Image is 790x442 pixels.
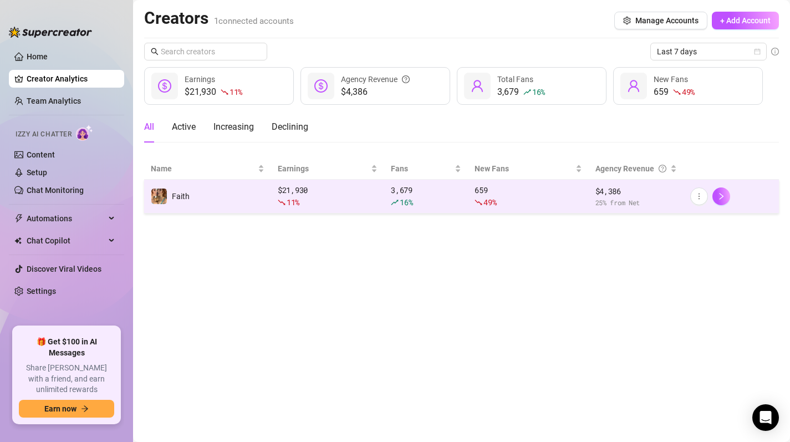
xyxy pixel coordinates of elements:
div: $ 21,930 [278,184,378,209]
span: user [471,79,484,93]
div: All [144,120,154,134]
span: $4,386 [341,85,410,99]
div: 659 [475,184,582,209]
span: question-circle [402,73,410,85]
span: 16 % [532,87,545,97]
img: AI Chatter [76,125,93,141]
span: Earnings [278,162,369,175]
span: setting [623,17,631,24]
th: Earnings [271,158,384,180]
div: $21,930 [185,85,242,99]
h2: Creators [144,8,294,29]
span: 49 % [682,87,695,97]
span: Total Fans [497,75,533,84]
span: 11 % [287,197,299,207]
span: rise [523,88,531,96]
span: calendar [754,48,761,55]
span: rise [391,199,399,206]
img: Faith [151,189,167,204]
button: right [712,187,730,205]
img: logo-BBDzfeDw.svg [9,27,92,38]
div: Open Intercom Messenger [752,404,779,431]
span: info-circle [771,48,779,55]
span: 1 connected accounts [214,16,294,26]
span: 11 % [230,87,242,97]
th: Name [144,158,271,180]
span: Name [151,162,256,175]
a: Chat Monitoring [27,186,84,195]
span: Earnings [185,75,215,84]
img: Chat Copilot [14,237,22,245]
span: user [627,79,640,93]
a: Team Analytics [27,96,81,105]
span: question-circle [659,162,666,175]
span: Last 7 days [657,43,760,60]
a: Setup [27,168,47,177]
span: fall [475,199,482,206]
span: dollar-circle [158,79,171,93]
span: Chat Copilot [27,232,105,250]
div: 659 [654,85,695,99]
span: Faith [172,192,190,201]
button: Manage Accounts [614,12,707,29]
span: more [695,192,703,200]
span: New Fans [475,162,573,175]
span: Share [PERSON_NAME] with a friend, and earn unlimited rewards [19,363,114,395]
span: 16 % [400,197,412,207]
span: dollar-circle [314,79,328,93]
span: Manage Accounts [635,16,699,25]
div: Increasing [213,120,254,134]
span: 49 % [483,197,496,207]
div: Agency Revenue [341,73,410,85]
span: arrow-right [81,405,89,413]
span: 🎁 Get $100 in AI Messages [19,337,114,358]
button: Earn nowarrow-right [19,400,114,418]
a: Home [27,52,48,61]
input: Search creators [161,45,252,58]
span: fall [673,88,681,96]
span: New Fans [654,75,688,84]
th: Fans [384,158,468,180]
span: search [151,48,159,55]
span: right [717,192,725,200]
span: $ 4,386 [595,185,677,197]
div: 3,679 [391,184,461,209]
div: Agency Revenue [595,162,669,175]
span: Earn now [44,404,77,413]
span: Izzy AI Chatter [16,129,72,140]
span: Fans [391,162,452,175]
a: Discover Viral Videos [27,265,101,273]
th: New Fans [468,158,588,180]
a: Creator Analytics [27,70,115,88]
span: + Add Account [720,16,771,25]
div: Active [172,120,196,134]
button: + Add Account [712,12,779,29]
span: thunderbolt [14,214,23,223]
a: Content [27,150,55,159]
span: Automations [27,210,105,227]
div: Declining [272,120,308,134]
span: fall [221,88,228,96]
span: fall [278,199,286,206]
a: Settings [27,287,56,296]
div: 3,679 [497,85,545,99]
span: 25 % from Net [595,197,677,208]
